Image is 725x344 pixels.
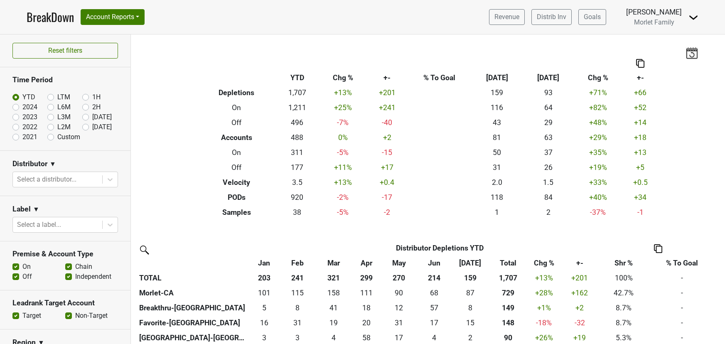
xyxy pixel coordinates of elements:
td: 63 [523,130,574,145]
div: 8 [282,302,314,313]
div: 16 [251,317,278,328]
h3: Leadrank Target Account [12,299,118,307]
td: +0.5 [622,175,659,190]
span: Morlet Family [634,18,674,26]
label: 1H [92,92,101,102]
td: 64 [523,100,574,115]
td: +33 % [574,175,622,190]
th: +- [367,70,408,85]
td: 8.334 [280,300,315,315]
td: +35 % [574,145,622,160]
div: 90 [490,332,526,343]
div: +19 [561,332,598,343]
td: 496 [276,115,319,130]
div: 12 [383,302,415,313]
td: 920 [276,190,319,205]
td: - [647,300,716,315]
td: -40 [367,115,408,130]
td: 100% [600,270,647,285]
th: Total: activate to sort column ascending [488,256,528,270]
label: L3M [57,112,71,122]
td: +13 % [319,85,367,100]
label: On [22,262,31,272]
div: 87 [454,287,486,298]
a: BreakDown [27,8,74,26]
span: ▼ [33,204,39,214]
h3: Distributor [12,160,47,168]
td: 1.5 [523,175,574,190]
td: -17 [367,190,408,205]
label: [DATE] [92,112,112,122]
td: - [647,270,716,285]
img: last_updated_date [686,47,698,59]
td: 38 [276,205,319,220]
td: -1 [622,205,659,220]
td: 18.167 [351,300,381,315]
div: 729 [490,287,526,298]
div: 4 [418,332,450,343]
td: 16 [249,315,280,330]
th: May: activate to sort column ascending [381,256,416,270]
th: Off [197,160,276,175]
td: 90 [381,285,416,300]
td: 26 [523,160,574,175]
button: Reset filters [12,43,118,59]
td: - [647,285,716,300]
div: 41 [317,302,349,313]
label: L6M [57,102,71,112]
div: 31 [383,317,415,328]
th: YTD [276,70,319,85]
td: 8.7% [600,315,647,330]
td: +201 [367,85,408,100]
div: -32 [561,317,598,328]
td: 101 [249,285,280,300]
td: +14 [622,115,659,130]
span: +13% [535,274,553,282]
td: 87 [452,285,488,300]
td: -18 % [528,315,559,330]
td: -15 [367,145,408,160]
a: Goals [578,9,606,25]
th: Jun: activate to sort column ascending [416,256,452,270]
td: +40 % [574,190,622,205]
th: Jan: activate to sort column ascending [249,256,280,270]
th: 729.000 [488,285,528,300]
td: -5 % [319,145,367,160]
td: 17 [416,315,452,330]
div: 8 [454,302,486,313]
th: 149.089 [488,300,528,315]
h3: Time Period [12,76,118,84]
td: 2 [523,205,574,220]
td: 81 [472,130,523,145]
th: TOTAL [137,270,249,285]
th: 241 [280,270,315,285]
label: 2H [92,102,101,112]
td: +13 [622,145,659,160]
th: On [197,100,276,115]
td: -2 [367,205,408,220]
td: 31 [472,160,523,175]
th: [DATE] [523,70,574,85]
td: +82 % [574,100,622,115]
td: +29 % [574,130,622,145]
button: Account Reports [81,9,145,25]
td: -37 % [574,205,622,220]
td: 1,707 [276,85,319,100]
td: 157.5 [315,285,351,300]
th: Breakthru-[GEOGRAPHIC_DATA] [137,300,249,315]
div: 2 [454,332,486,343]
td: +13 % [319,175,367,190]
div: 31 [282,317,314,328]
img: Copy to clipboard [654,244,662,253]
label: Chain [75,262,92,272]
span: ▼ [49,159,56,169]
td: +48 % [574,115,622,130]
div: 18 [353,302,379,313]
td: 84 [523,190,574,205]
td: 50 [472,145,523,160]
label: Off [22,272,32,282]
td: +18 [622,130,659,145]
td: -5 % [319,205,367,220]
td: -7 % [319,115,367,130]
td: +241 [367,100,408,115]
